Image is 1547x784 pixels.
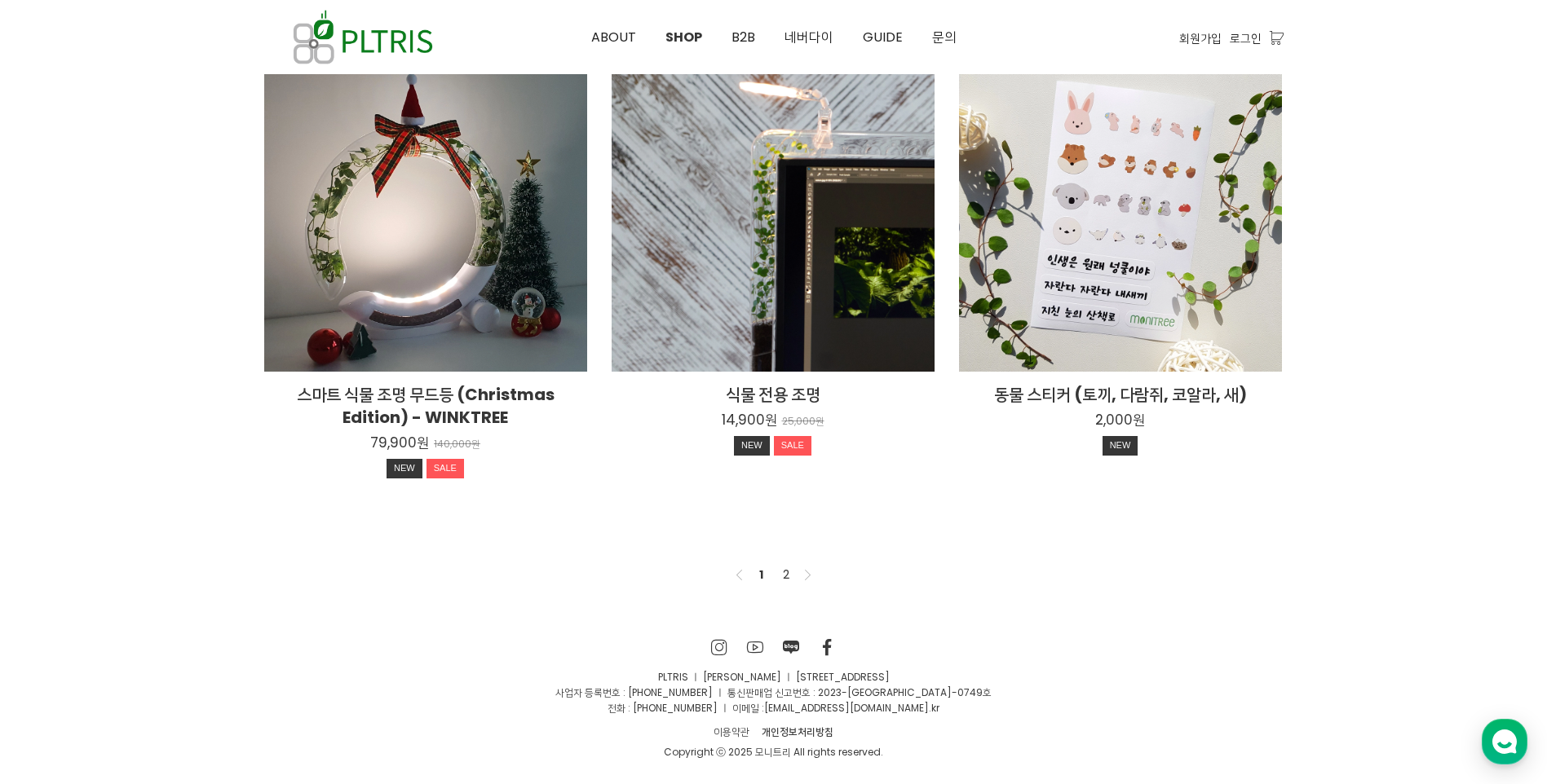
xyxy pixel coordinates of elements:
[732,28,755,46] span: B2B
[434,438,480,451] p: 140,000원
[427,459,464,478] div: SALE
[708,722,756,741] a: 이용약관
[1103,436,1138,456] div: NEW
[108,517,210,557] a: 대화
[776,565,796,584] a: 2
[612,383,935,406] h2: 식물 전용 조명
[863,28,903,46] span: GUIDE
[665,28,702,46] span: SHOP
[959,383,1282,460] a: 동물 스티커 (토끼, 다람쥐, 코알라, 새) 2,000원 NEW
[51,541,61,554] span: 홈
[651,1,717,74] a: SHOP
[264,383,587,482] a: 스마트 식물 조명 무드등 (Christmas Edition) - WINKTREE 79,900원 140,000원 NEWSALE
[387,459,422,478] div: NEW
[734,436,770,456] div: NEW
[782,416,824,428] p: 25,000원
[264,744,1284,760] div: Copyright ⓒ 2025 모니트리 All rights reserved.
[848,1,917,74] a: GUIDE
[591,28,636,46] span: ABOUT
[774,436,811,456] div: SALE
[5,517,108,557] a: 홈
[959,383,1282,406] h2: 동물 스티커 (토끼, 다람쥐, 코알라, 새)
[785,28,833,46] span: 네버다이
[917,1,971,74] a: 문의
[764,701,929,715] a: [EMAIL_ADDRESS][DOMAIN_NAME]
[1095,411,1145,429] p: 2,000원
[264,383,587,429] h2: 스마트 식물 조명 무드등 (Christmas Edition) - WINKTREE
[612,383,935,460] a: 식물 전용 조명 14,900원 25,000원 NEWSALE
[577,1,651,74] a: ABOUT
[1230,29,1262,47] a: 로그인
[717,1,770,74] a: B2B
[722,411,777,429] p: 14,900원
[264,700,1284,716] p: 전화 : [PHONE_NUMBER] ㅣ 이메일 : .kr
[1179,29,1222,47] a: 회원가입
[770,1,848,74] a: 네버다이
[756,722,840,741] a: 개인정보처리방침
[149,542,169,555] span: 대화
[264,685,1284,700] p: 사업자 등록번호 : [PHONE_NUMBER] ㅣ 통신판매업 신고번호 : 2023-[GEOGRAPHIC_DATA]-0749호
[264,669,1284,685] p: PLTRIS ㅣ [PERSON_NAME] ㅣ [STREET_ADDRESS]
[752,565,771,584] a: 1
[370,434,429,451] p: 79,900원
[210,517,313,557] a: 설정
[932,28,957,46] span: 문의
[252,541,272,554] span: 설정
